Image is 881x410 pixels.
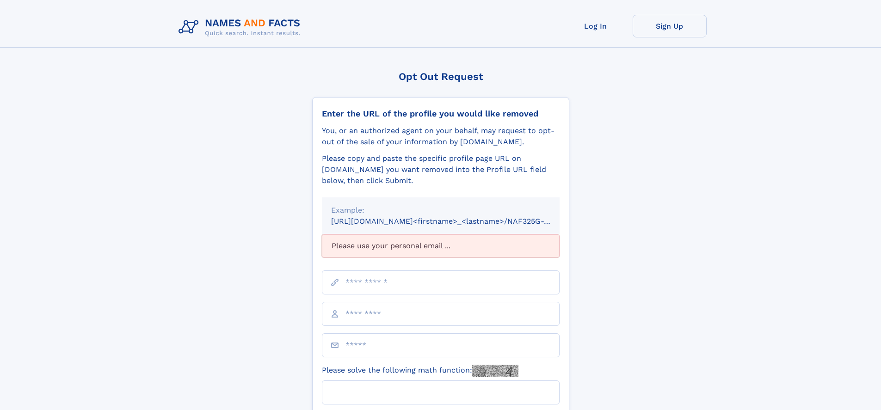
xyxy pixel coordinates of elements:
div: Enter the URL of the profile you would like removed [322,109,560,119]
img: Logo Names and Facts [175,15,308,40]
div: Example: [331,205,550,216]
div: Please use your personal email ... [322,234,560,257]
div: Please copy and paste the specific profile page URL on [DOMAIN_NAME] you want removed into the Pr... [322,153,560,186]
small: [URL][DOMAIN_NAME]<firstname>_<lastname>/NAF325G-xxxxxxxx [331,217,577,226]
a: Sign Up [633,15,707,37]
a: Log In [559,15,633,37]
label: Please solve the following math function: [322,365,518,377]
div: You, or an authorized agent on your behalf, may request to opt-out of the sale of your informatio... [322,125,560,147]
div: Opt Out Request [312,71,569,82]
